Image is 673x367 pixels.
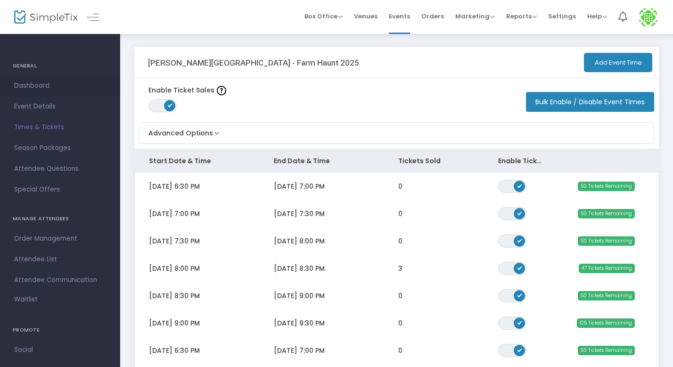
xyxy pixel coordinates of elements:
span: 0 [398,209,402,218]
span: ON [517,292,522,297]
span: 0 [398,182,402,191]
span: ON [517,183,522,188]
span: [DATE] 7:30 PM [149,236,200,246]
span: [DATE] 7:00 PM [149,209,200,218]
th: Start Date & Time [135,149,260,173]
th: Enable Ticket Sales [484,149,559,173]
span: 47 Tickets Remaining [579,264,635,273]
span: ON [517,320,522,325]
span: Help [587,12,607,21]
span: [DATE] 8:00 PM [274,236,325,246]
span: Social [14,344,106,356]
th: Tickets Sold [384,149,484,173]
span: ON [517,347,522,352]
span: Settings [548,4,576,28]
h4: MANAGE ATTENDEES [13,209,107,228]
button: Advanced Options [140,123,222,138]
span: Venues [354,4,378,28]
span: [DATE] 7:30 PM [274,209,325,218]
span: 50 Tickets Remaining [578,236,635,246]
span: Attendee List [14,253,106,266]
span: Orders [421,4,444,28]
span: Times & Tickets [14,121,106,133]
span: Special Offers [14,183,106,196]
button: Bulk Enable / Disable Event Times [526,92,654,112]
label: Enable Ticket Sales [148,85,226,95]
span: 50 Tickets Remaining [578,346,635,355]
span: 50 Tickets Remaining [578,182,635,191]
span: [DATE] 7:00 PM [274,182,325,191]
span: [DATE] 6:30 PM [149,346,200,355]
span: Reports [506,12,537,21]
span: 0 [398,291,402,300]
span: Marketing [455,12,495,21]
span: Attendee Questions [14,163,106,175]
img: question-mark [217,86,226,95]
h3: [PERSON_NAME][GEOGRAPHIC_DATA] - Farm Haunt 2025 [148,58,359,67]
span: ON [517,238,522,242]
span: 0 [398,346,402,355]
span: Box Office [304,12,343,21]
span: [DATE] 7:00 PM [274,346,325,355]
span: [DATE] 6:30 PM [149,182,200,191]
button: Add Event Time [584,53,652,72]
span: [DATE] 9:00 PM [274,291,325,300]
span: ON [517,210,522,215]
span: ON [517,265,522,270]
h4: PROMOTE [13,321,107,340]
span: 50 Tickets Remaining [578,291,635,300]
th: End Date & Time [260,149,385,173]
span: ON [168,103,172,108]
span: 50 Tickets Remaining [578,209,635,218]
span: 125 Tickets Remaining [577,318,635,328]
span: 0 [398,318,402,328]
span: [DATE] 9:30 PM [274,318,325,328]
span: Dashboard [14,80,106,92]
span: [DATE] 8:30 PM [149,291,200,300]
span: [DATE] 8:00 PM [149,264,200,273]
span: [DATE] 9:00 PM [149,318,200,328]
span: Events [389,4,410,28]
span: Season Packages [14,142,106,154]
span: 3 [398,264,402,273]
span: Attendee Communication [14,274,106,286]
span: Waitlist [14,295,38,304]
span: [DATE] 8:30 PM [274,264,325,273]
span: Event Details [14,100,106,113]
span: 0 [398,236,402,246]
span: Order Management [14,233,106,245]
h4: GENERAL [13,57,107,75]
